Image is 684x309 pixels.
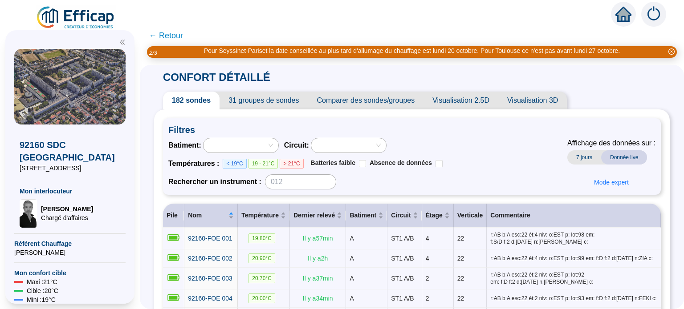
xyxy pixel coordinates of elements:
[188,255,232,262] span: 92160-FOE 002
[594,178,629,187] span: Mode expert
[426,255,429,262] span: 4
[14,248,126,257] span: [PERSON_NAME]
[567,138,655,148] span: Affichage des données sur :
[248,159,278,169] span: 19 - 21°C
[350,295,354,302] span: A
[303,235,333,242] span: Il y a 57 min
[668,48,675,55] span: close-circle
[14,239,126,248] span: Référent Chauffage
[248,293,275,303] span: 20.00 °C
[284,140,309,151] span: Circuit :
[154,71,279,83] span: CONFORT DÉTAILLÉ
[391,255,414,262] span: ST1 A/B
[615,6,631,22] span: home
[280,159,303,169] span: > 21°C
[490,231,657,245] span: r:AB b:A esc:22 ét:4 niv: o:EST p: lot:98 em: f:S/D f:2 d:[DATE] n:[PERSON_NAME] c:
[487,204,661,228] th: Commentaire
[119,39,126,45] span: double-left
[204,46,620,56] div: Pour Seyssinet-Pariset la date conseillée au plus tard d'allumage du chauffage est lundi 20 octob...
[20,199,37,228] img: Chargé d'affaires
[350,211,376,220] span: Batiment
[188,275,232,282] span: 92160-FOE 003
[20,187,120,196] span: Mon interlocuteur
[163,92,220,109] span: 182 sondes
[41,205,93,213] span: [PERSON_NAME]
[587,175,636,189] button: Mode expert
[490,295,657,302] span: r:AB b:A esc:22 ét:2 niv: o:EST p: lot:93 em: f:D f:2 d:[DATE] n:FEKI c:
[601,150,647,165] span: Donnée live
[168,158,223,169] span: Températures :
[308,92,424,109] span: Comparer des sondes/groupes
[423,92,498,109] span: Visualisation 2.5D
[457,275,464,282] span: 22
[391,275,414,282] span: ST1 A/B
[311,159,355,166] span: Batteries faible
[248,253,275,263] span: 20.90 °C
[20,139,120,164] span: 92160 SDC [GEOGRAPHIC_DATA]
[167,212,178,219] span: Pile
[188,295,232,302] span: 92160-FOE 004
[223,159,246,169] span: < 19°C
[241,211,279,220] span: Température
[350,235,354,242] span: A
[188,235,232,242] span: 92160-FOE 001
[14,269,126,277] span: Mon confort cible
[149,49,157,56] i: 2 / 3
[293,211,335,220] span: Dernier relevé
[641,2,666,27] img: alerts
[350,275,354,282] span: A
[457,255,464,262] span: 22
[303,275,333,282] span: Il y a 37 min
[188,294,232,303] a: 92160-FOE 004
[426,235,429,242] span: 4
[498,92,567,109] span: Visualisation 3D
[490,255,657,262] span: r:AB b:A esc:22 ét:4 niv: o:EST p: lot:99 em: f:D f:2 d:[DATE] n:ZIA c:
[490,271,657,285] span: r:AB b:A esc:22 ét:2 niv: o:EST p: lot:92 em: f:D f:2 d:[DATE] n:[PERSON_NAME] c:
[149,29,183,42] span: ← Retour
[391,211,411,220] span: Circuit
[220,92,308,109] span: 31 groupes de sondes
[426,295,429,302] span: 2
[387,204,422,228] th: Circuit
[265,174,336,189] input: 012
[426,275,429,282] span: 2
[567,150,601,165] span: 7 jours
[346,204,387,228] th: Batiment
[391,235,414,242] span: ST1 A/B
[27,295,56,304] span: Mini : 19 °C
[248,233,275,243] span: 19.80 °C
[188,254,232,263] a: 92160-FOE 002
[290,204,346,228] th: Dernier relevé
[188,234,232,243] a: 92160-FOE 001
[188,274,232,283] a: 92160-FOE 003
[248,273,275,283] span: 20.70 °C
[370,159,432,166] span: Absence de données
[27,286,58,295] span: Cible : 20 °C
[454,204,487,228] th: Verticale
[457,235,464,242] span: 22
[350,255,354,262] span: A
[36,5,116,30] img: efficap energie logo
[20,164,120,173] span: [STREET_ADDRESS]
[188,211,227,220] span: Nom
[168,140,201,151] span: Batiment :
[168,177,261,187] span: Rechercher un instrument :
[41,213,93,222] span: Chargé d'affaires
[303,295,333,302] span: Il y a 34 min
[168,124,655,136] span: Filtres
[391,295,414,302] span: ST1 A/B
[27,277,57,286] span: Maxi : 21 °C
[426,211,443,220] span: Étage
[422,204,454,228] th: Étage
[238,204,290,228] th: Température
[308,255,328,262] span: Il y a 2 h
[457,295,464,302] span: 22
[184,204,238,228] th: Nom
